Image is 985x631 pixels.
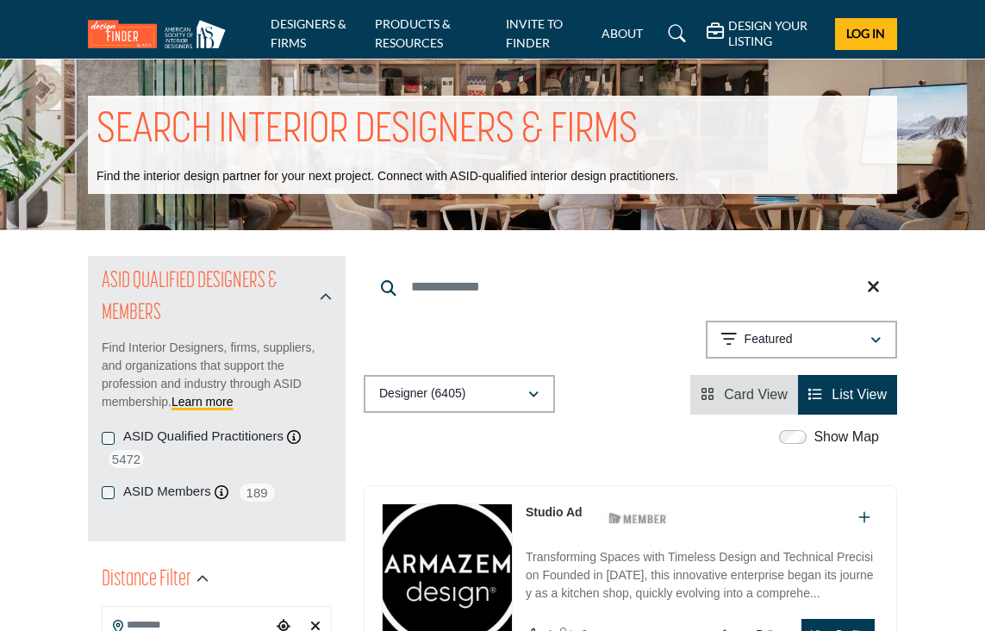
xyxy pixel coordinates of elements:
p: Studio Ad [526,503,583,522]
label: Show Map [814,427,879,447]
a: Transforming Spaces with Timeless Design and Technical Precision Founded in [DATE], this innovati... [526,538,879,606]
span: Card View [724,387,788,402]
a: DESIGNERS & FIRMS [271,16,346,50]
span: List View [832,387,887,402]
h2: Distance Filter [102,565,191,596]
a: View List [808,387,887,402]
a: INVITE TO FINDER [506,16,563,50]
img: ASID Members Badge Icon [599,508,676,529]
p: Find Interior Designers, firms, suppliers, and organizations that support the profession and indu... [102,339,332,411]
label: ASID Qualified Practitioners [123,427,284,447]
p: Transforming Spaces with Timeless Design and Technical Precision Founded in [DATE], this innovati... [526,548,879,606]
h1: SEARCH INTERIOR DESIGNERS & FIRMS [97,104,638,158]
input: Search Keyword [364,266,897,308]
h2: ASID QUALIFIED DESIGNERS & MEMBERS [102,266,315,329]
h5: DESIGN YOUR LISTING [728,18,822,49]
input: ASID Qualified Practitioners checkbox [102,432,115,445]
span: Log In [846,26,885,41]
button: Featured [706,321,897,359]
button: Log In [835,18,897,50]
a: View Card [701,387,788,402]
li: Card View [690,375,798,415]
a: Studio Ad [526,505,583,519]
p: Featured [745,331,793,348]
p: Find the interior design partner for your next project. Connect with ASID-qualified interior desi... [97,168,678,185]
a: Add To List [858,510,870,525]
a: Search [651,20,697,47]
img: Site Logo [88,20,234,48]
span: 5472 [107,448,146,470]
p: Designer (6405) [379,385,465,403]
a: PRODUCTS & RESOURCES [375,16,451,50]
button: Designer (6405) [364,375,555,413]
label: ASID Members [123,482,211,502]
a: Learn more [171,395,234,409]
a: ABOUT [602,26,643,41]
span: 189 [238,482,277,503]
li: List View [798,375,897,415]
input: ASID Members checkbox [102,486,115,499]
div: DESIGN YOUR LISTING [707,18,822,49]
